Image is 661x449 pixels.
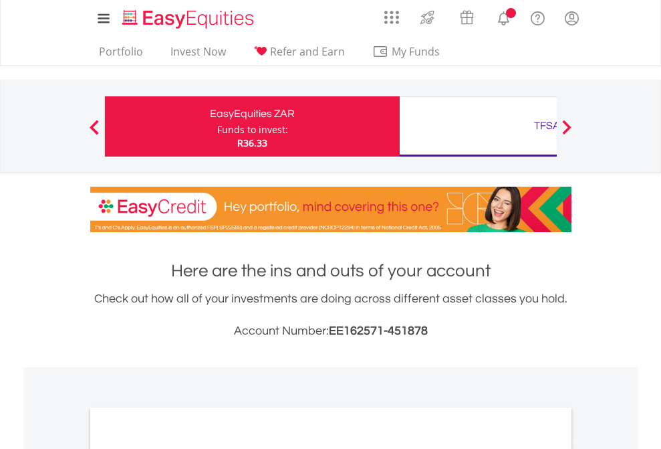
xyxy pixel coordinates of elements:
a: Refer and Earn [248,45,350,66]
a: Portfolio [94,45,148,66]
div: Check out how all of your investments are doing across different asset classes you hold. [90,290,571,341]
img: vouchers-v2.svg [456,7,478,28]
a: FAQ's and Support [521,3,555,30]
a: Notifications [487,3,521,30]
h1: Here are the ins and outs of your account [90,259,571,283]
button: Previous [81,126,108,140]
img: thrive-v2.svg [416,7,438,28]
a: Home page [117,3,259,30]
img: EasyEquities_Logo.png [120,8,259,30]
div: EasyEquities ZAR [113,104,392,123]
img: EasyCredit Promotion Banner [90,187,571,232]
img: grid-menu-icon.svg [384,10,399,25]
div: Funds to invest: [217,123,288,137]
span: R36.33 [237,137,267,149]
a: Vouchers [447,3,487,28]
span: Refer and Earn [270,44,345,59]
h3: Account Number: [90,322,571,341]
a: Invest Now [165,45,231,66]
span: My Funds [372,43,460,60]
a: My Profile [555,3,589,33]
a: AppsGrid [376,3,408,25]
button: Next [553,126,580,140]
span: EE162571-451878 [329,325,428,337]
